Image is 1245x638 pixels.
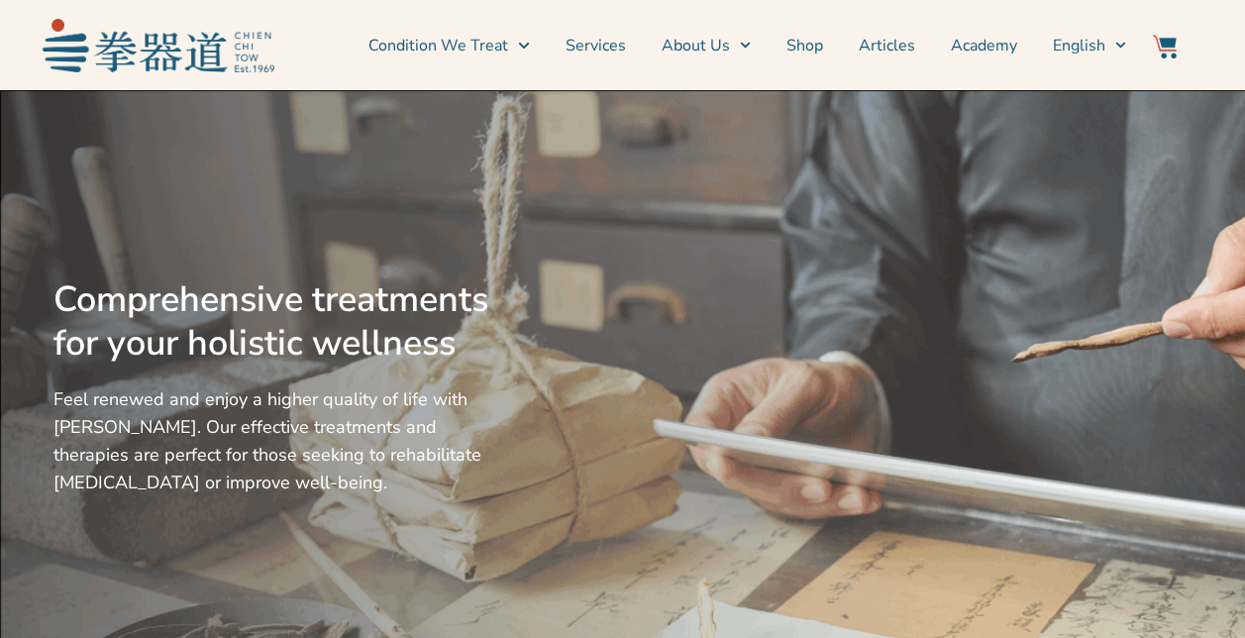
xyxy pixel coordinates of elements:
a: Academy [951,21,1017,70]
span: English [1053,34,1105,57]
h2: Comprehensive treatments for your holistic wellness [53,278,497,366]
p: Feel renewed and enjoy a higher quality of life with [PERSON_NAME]. Our effective treatments and ... [53,385,497,496]
a: Switch to English [1053,21,1126,70]
a: About Us [662,21,751,70]
a: Condition We Treat [368,21,529,70]
nav: Menu [284,21,1126,70]
a: Services [566,21,626,70]
a: Articles [859,21,915,70]
img: Website Icon-03 [1153,35,1177,58]
a: Shop [786,21,823,70]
